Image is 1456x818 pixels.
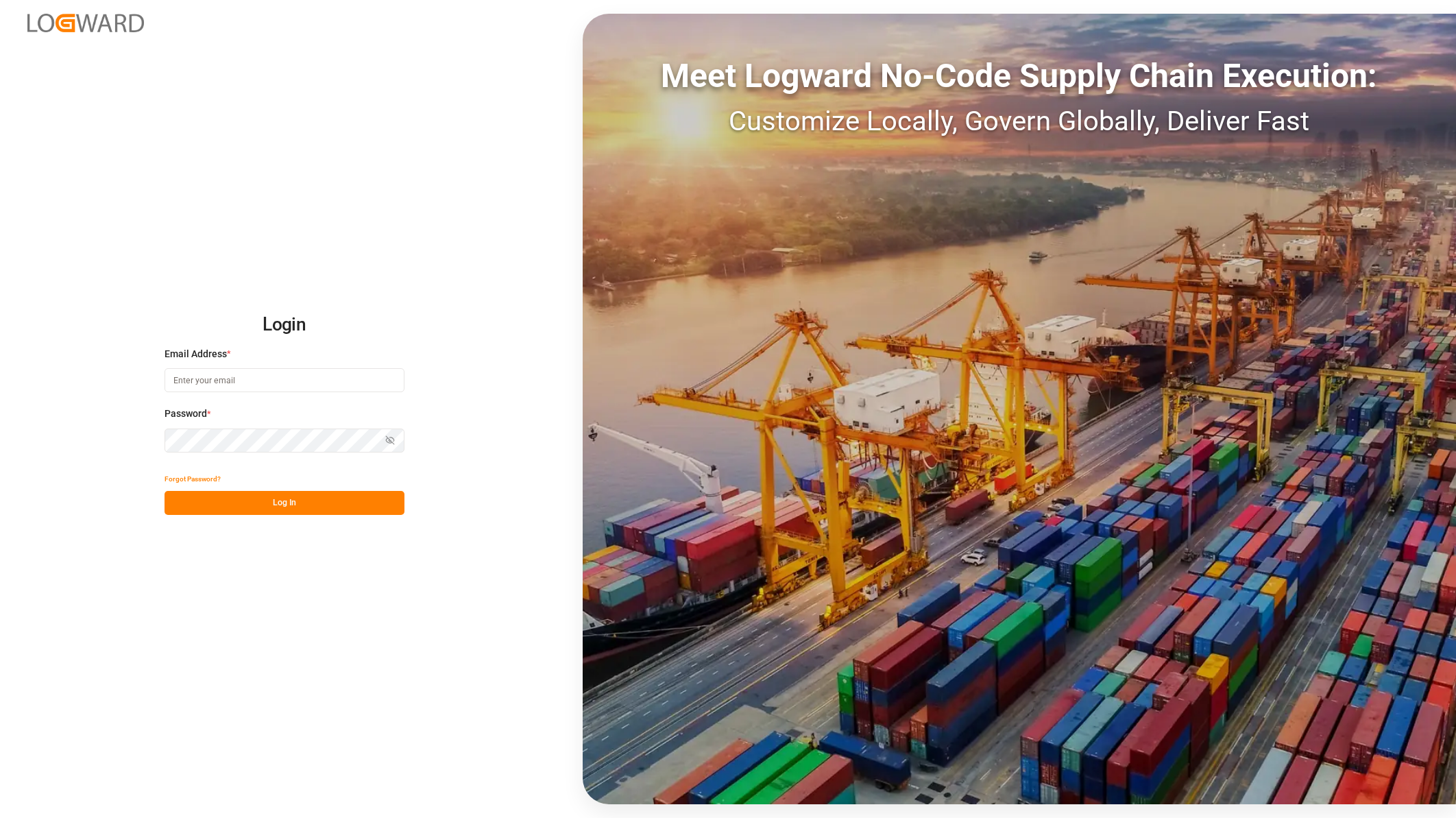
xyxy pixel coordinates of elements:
[165,368,404,392] input: Enter your email
[27,14,144,32] img: Logward_new_orange.png
[583,101,1456,142] div: Customize Locally, Govern Globally, Deliver Fast
[165,491,404,515] button: Log In
[165,347,227,361] span: Email Address
[165,303,404,347] h2: Login
[583,51,1456,101] div: Meet Logward No-Code Supply Chain Execution:
[165,407,207,421] span: Password
[165,467,221,491] button: Forgot Password?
